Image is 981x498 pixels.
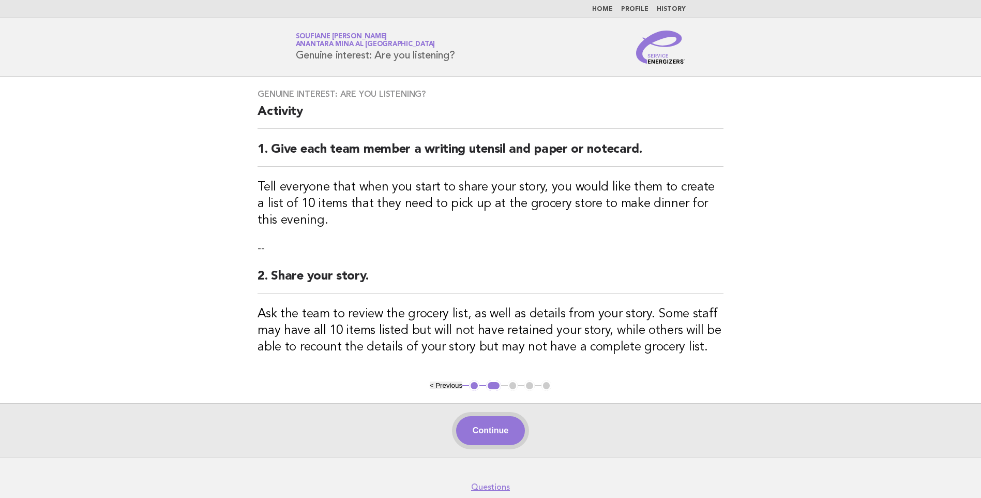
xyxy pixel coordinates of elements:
[296,34,455,61] h1: Genuine interest: Are you listening?
[469,380,479,391] button: 1
[296,33,435,48] a: Soufiane [PERSON_NAME]Anantara Mina al [GEOGRAPHIC_DATA]
[258,306,723,356] h3: Ask the team to review the grocery list, as well as details from your story. Some staff may have ...
[592,6,613,12] a: Home
[258,179,723,229] h3: Tell everyone that when you start to share your story, you would like them to create a list of 10...
[296,41,435,48] span: Anantara Mina al [GEOGRAPHIC_DATA]
[657,6,686,12] a: History
[258,104,723,129] h2: Activity
[621,6,648,12] a: Profile
[636,31,686,64] img: Service Energizers
[258,241,723,256] p: --
[258,89,723,99] h3: Genuine interest: Are you listening?
[456,416,525,445] button: Continue
[471,482,510,492] a: Questions
[486,380,501,391] button: 2
[258,141,723,167] h2: 1. Give each team member a writing utensil and paper or notecard.
[430,382,462,389] button: < Previous
[258,268,723,294] h2: 2. Share your story.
